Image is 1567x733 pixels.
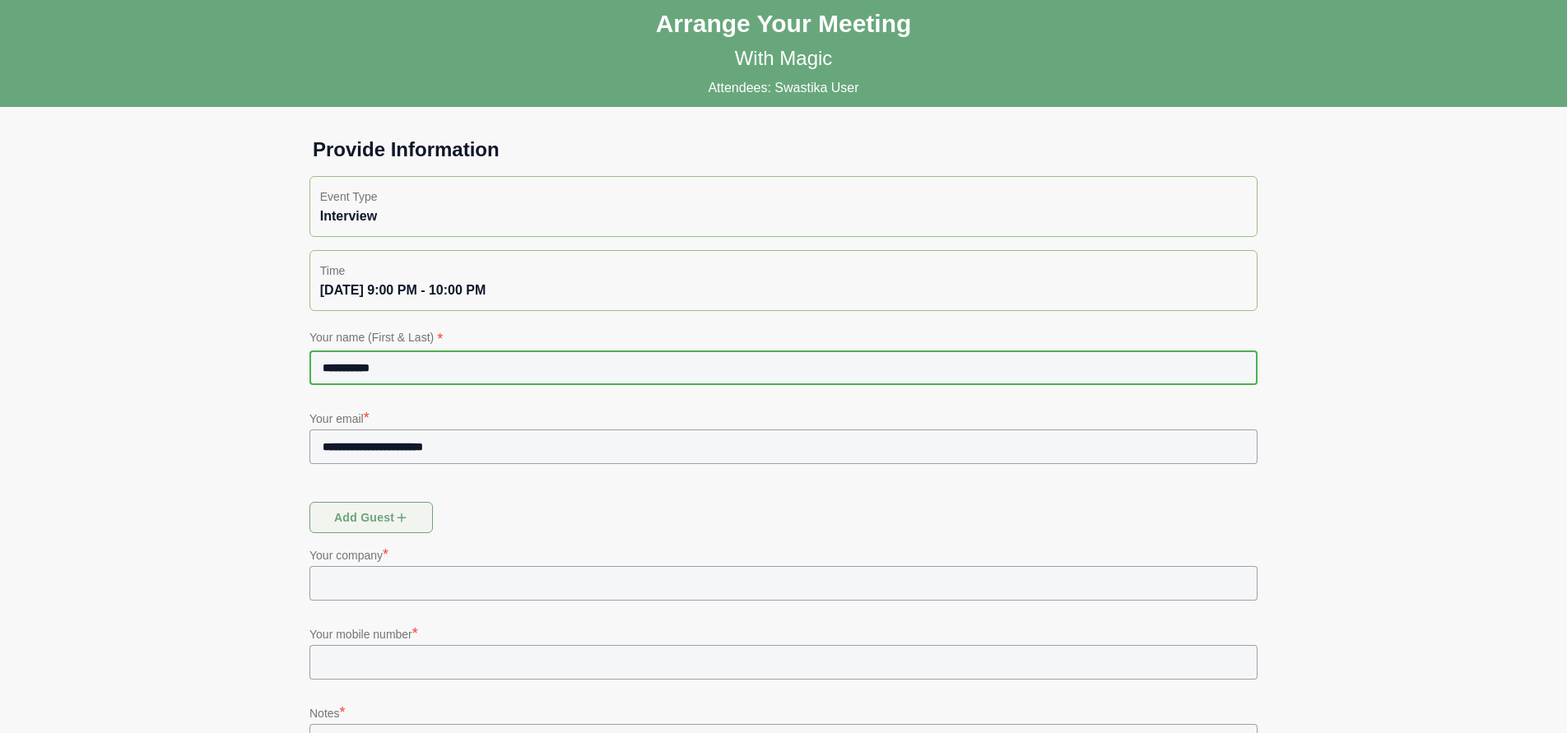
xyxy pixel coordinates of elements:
p: Your email [309,406,1258,429]
p: Time [320,261,1247,281]
div: [DATE] 9:00 PM - 10:00 PM [320,281,1247,300]
button: Add guest [309,502,433,533]
h1: Provide Information [300,137,1267,163]
h1: Arrange Your Meeting [656,9,912,39]
p: Your company [309,543,1258,566]
p: Your name (First & Last) [309,327,1258,350]
span: Add guest [333,502,410,533]
p: Notes [309,701,1258,724]
div: Interview [320,206,1247,226]
p: With Magic [735,45,833,72]
p: Event Type [320,187,1247,206]
p: Attendees: Swastika User [708,78,858,98]
p: Your mobile number [309,622,1258,645]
